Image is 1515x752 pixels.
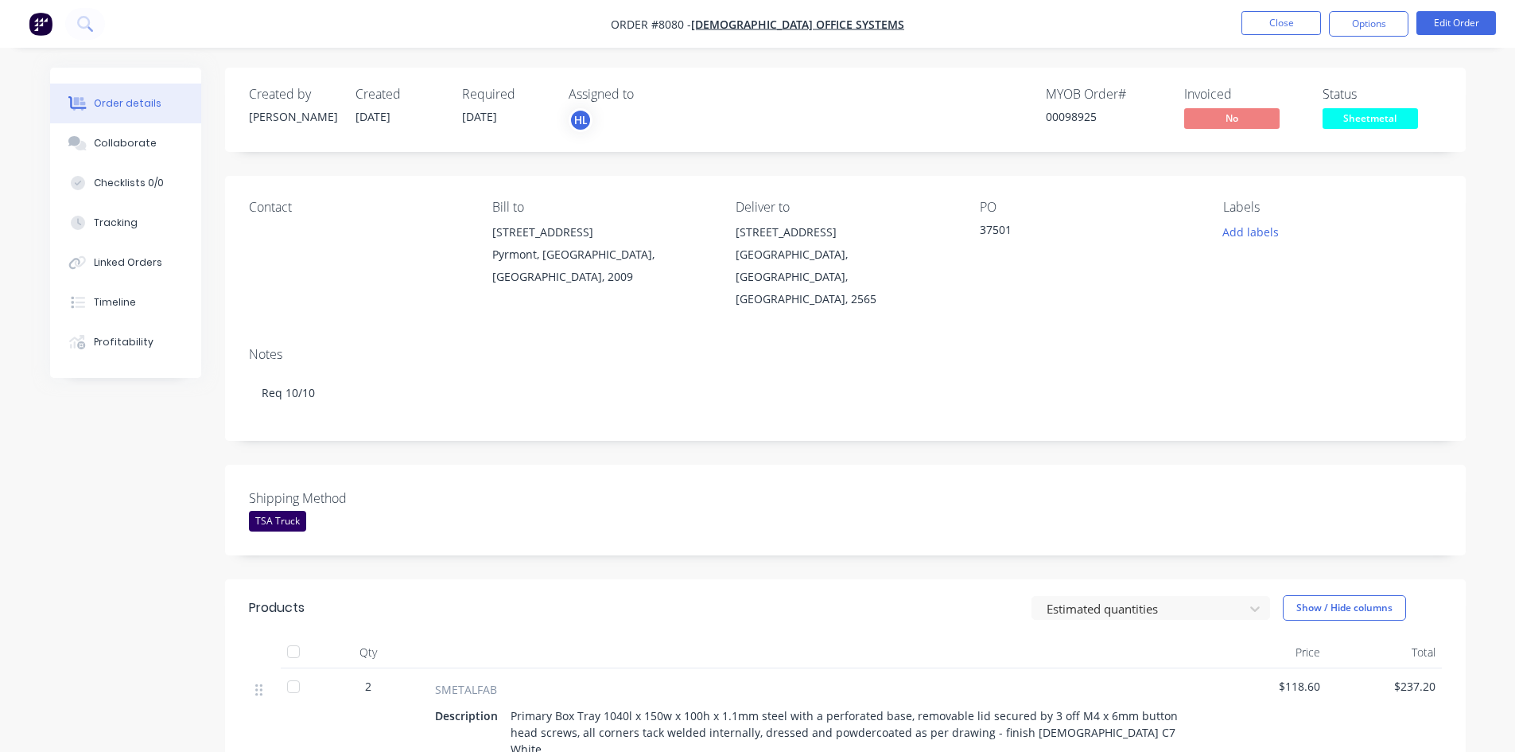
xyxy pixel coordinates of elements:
[94,216,138,230] div: Tracking
[1218,678,1320,695] span: $118.60
[435,704,504,727] div: Description
[355,109,390,124] span: [DATE]
[249,200,467,215] div: Contact
[50,203,201,243] button: Tracking
[50,243,201,282] button: Linked Orders
[365,678,371,695] span: 2
[29,12,52,36] img: Factory
[1416,11,1496,35] button: Edit Order
[1329,11,1408,37] button: Options
[736,221,954,244] div: [STREET_ADDRESS]
[50,163,201,203] button: Checklists 0/0
[736,244,954,310] div: [GEOGRAPHIC_DATA], [GEOGRAPHIC_DATA], [GEOGRAPHIC_DATA], 2565
[249,368,1442,417] div: Req 10/10
[435,681,497,698] span: SMETALFAB
[1046,108,1165,125] div: 00098925
[1327,637,1442,668] div: Total
[249,87,336,102] div: Created by
[736,221,954,310] div: [STREET_ADDRESS][GEOGRAPHIC_DATA], [GEOGRAPHIC_DATA], [GEOGRAPHIC_DATA], 2565
[492,244,710,288] div: Pyrmont, [GEOGRAPHIC_DATA], [GEOGRAPHIC_DATA], 2009
[736,200,954,215] div: Deliver to
[980,200,1198,215] div: PO
[691,17,904,32] a: [DEMOGRAPHIC_DATA] Office Systems
[1323,108,1418,132] button: Sheetmetal
[492,200,710,215] div: Bill to
[462,87,550,102] div: Required
[492,221,710,244] div: [STREET_ADDRESS]
[492,221,710,288] div: [STREET_ADDRESS]Pyrmont, [GEOGRAPHIC_DATA], [GEOGRAPHIC_DATA], 2009
[611,17,691,32] span: Order #8080 -
[249,511,306,532] div: TSA Truck
[569,108,592,132] button: HL
[249,598,305,618] div: Products
[50,282,201,322] button: Timeline
[94,295,136,310] div: Timeline
[1211,637,1327,668] div: Price
[320,637,416,668] div: Qty
[50,84,201,123] button: Order details
[1184,87,1303,102] div: Invoiced
[980,221,1179,244] div: 37501
[355,87,443,102] div: Created
[249,108,336,125] div: [PERSON_NAME]
[569,87,728,102] div: Assigned to
[249,347,1442,362] div: Notes
[462,109,497,124] span: [DATE]
[1241,11,1321,35] button: Close
[94,96,161,111] div: Order details
[1323,87,1442,102] div: Status
[94,255,162,270] div: Linked Orders
[1283,595,1406,621] button: Show / Hide columns
[1223,200,1441,215] div: Labels
[1214,221,1288,243] button: Add labels
[94,176,164,190] div: Checklists 0/0
[94,335,153,349] div: Profitability
[1046,87,1165,102] div: MYOB Order #
[1323,108,1418,128] span: Sheetmetal
[94,136,157,150] div: Collaborate
[1184,108,1280,128] span: No
[50,123,201,163] button: Collaborate
[249,489,448,508] label: Shipping Method
[50,322,201,362] button: Profitability
[1333,678,1435,695] span: $237.20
